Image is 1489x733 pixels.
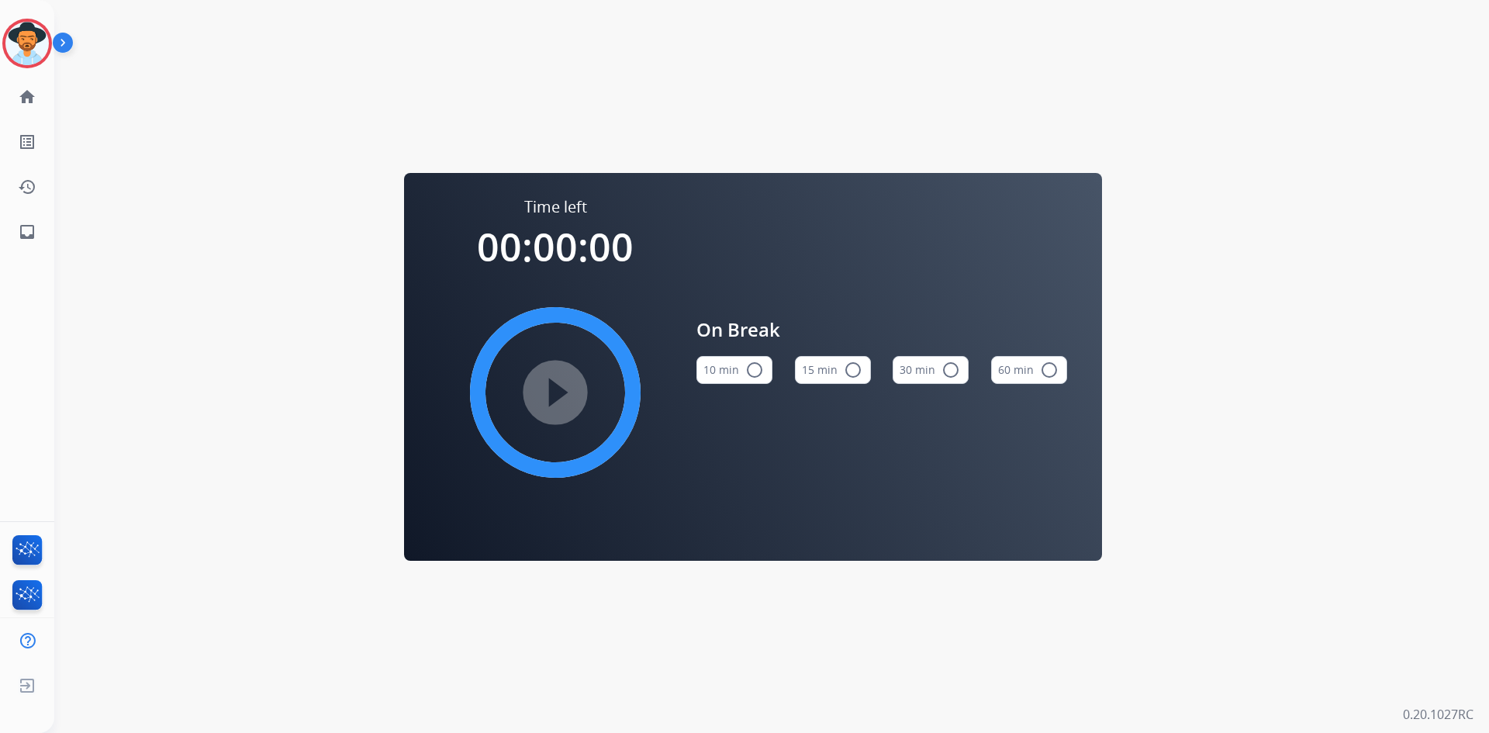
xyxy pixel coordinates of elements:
button: 15 min [795,356,871,384]
mat-icon: radio_button_unchecked [745,361,764,379]
button: 60 min [991,356,1067,384]
mat-icon: radio_button_unchecked [941,361,960,379]
span: 00:00:00 [477,220,634,273]
mat-icon: list_alt [18,133,36,151]
p: 0.20.1027RC [1403,705,1473,724]
span: Time left [524,196,587,218]
button: 10 min [696,356,772,384]
mat-icon: radio_button_unchecked [1040,361,1059,379]
mat-icon: history [18,178,36,196]
button: 30 min [893,356,969,384]
mat-icon: inbox [18,223,36,241]
span: On Break [696,316,1067,344]
mat-icon: radio_button_unchecked [844,361,862,379]
img: avatar [5,22,49,65]
mat-icon: home [18,88,36,106]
